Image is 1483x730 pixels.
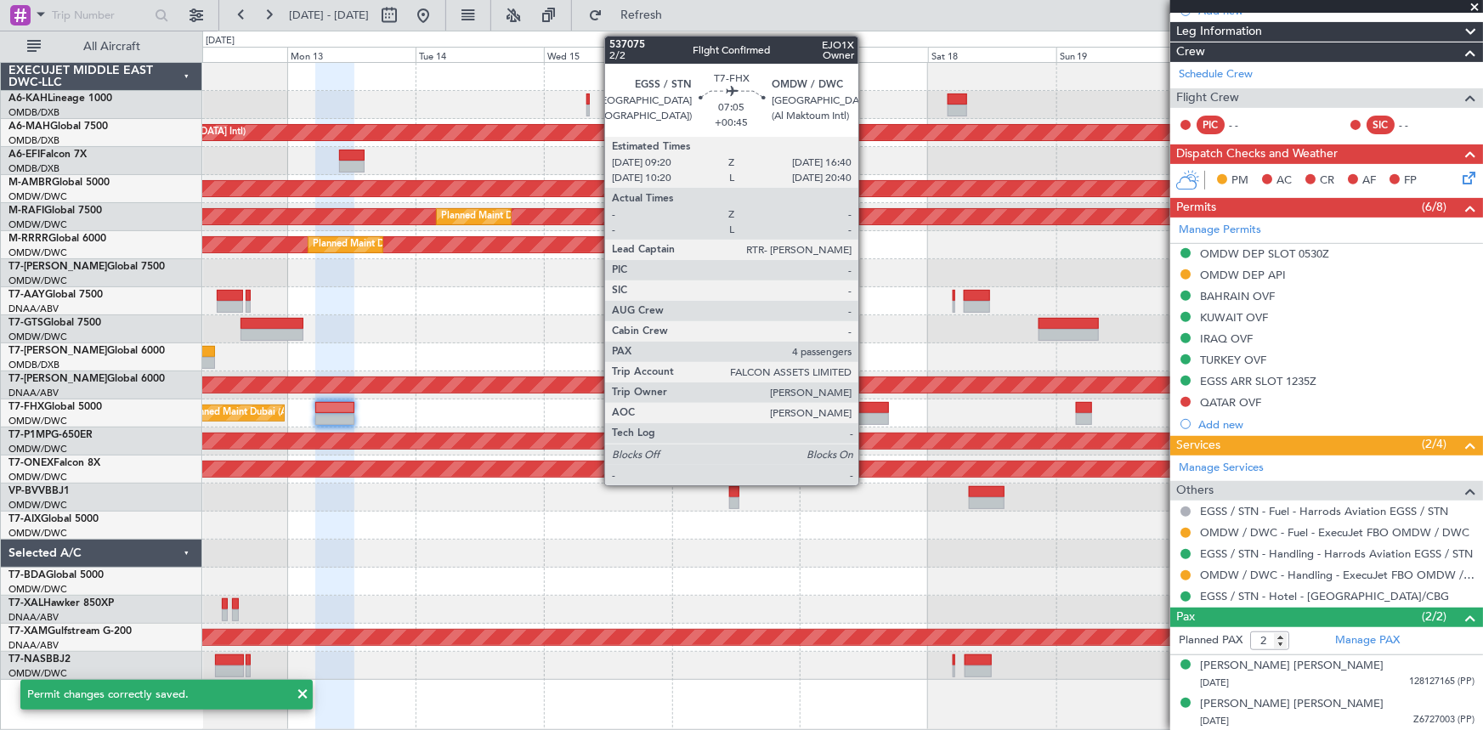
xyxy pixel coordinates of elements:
[27,687,287,704] div: Permit changes correctly saved.
[8,654,71,665] a: T7-NASBBJ2
[8,162,59,175] a: OMDB/DXB
[1200,353,1266,367] div: TURKEY OVF
[1200,589,1449,603] a: EGSS / STN - Hotel - [GEOGRAPHIC_DATA]/CBG
[1200,696,1384,713] div: [PERSON_NAME] [PERSON_NAME]
[289,8,369,23] span: [DATE] - [DATE]
[1422,198,1446,216] span: (6/8)
[1200,246,1329,261] div: OMDW DEP SLOT 0530Z
[1200,504,1448,518] a: EGSS / STN - Fuel - Harrods Aviation EGSS / STN
[1176,608,1195,627] span: Pax
[1200,568,1475,582] a: OMDW / DWC - Handling - ExecuJet FBO OMDW / DWC
[416,47,544,62] div: Tue 14
[8,290,45,300] span: T7-AAY
[206,34,235,48] div: [DATE]
[8,514,99,524] a: T7-AIXGlobal 5000
[1367,116,1395,134] div: SIC
[1179,66,1253,83] a: Schedule Crew
[52,3,150,28] input: Trip Number
[441,204,608,229] div: Planned Maint Dubai (Al Maktoum Intl)
[1200,310,1268,325] div: KUWAIT OVF
[8,458,100,468] a: T7-ONEXFalcon 8X
[8,134,59,147] a: OMDB/DXB
[8,122,50,132] span: A6-MAH
[19,33,184,60] button: All Aircraft
[8,471,67,484] a: OMDW/DWC
[8,246,67,259] a: OMDW/DWC
[1056,47,1185,62] div: Sun 19
[1362,173,1376,190] span: AF
[8,583,67,596] a: OMDW/DWC
[8,178,110,188] a: M-AMBRGlobal 5000
[1320,173,1334,190] span: CR
[1176,436,1220,456] span: Services
[1276,173,1292,190] span: AC
[287,47,416,62] div: Mon 13
[1231,173,1248,190] span: PM
[580,2,682,29] button: Refresh
[8,206,44,216] span: M-RAFI
[1200,395,1261,410] div: QATAR OVF
[8,486,70,496] a: VP-BVVBBJ1
[928,47,1056,62] div: Sat 18
[800,47,928,62] div: Fri 17
[8,458,54,468] span: T7-ONEX
[8,262,165,272] a: T7-[PERSON_NAME]Global 7500
[544,47,672,62] div: Wed 15
[1176,144,1338,164] span: Dispatch Checks and Weather
[1179,222,1261,239] a: Manage Permits
[8,218,67,231] a: OMDW/DWC
[8,387,59,399] a: DNAA/ABV
[1197,116,1225,134] div: PIC
[1176,198,1216,218] span: Permits
[1399,117,1437,133] div: - -
[8,318,43,328] span: T7-GTS
[160,47,288,62] div: Sun 12
[1179,460,1264,477] a: Manage Services
[1200,525,1469,540] a: OMDW / DWC - Fuel - ExecuJet FBO OMDW / DWC
[1200,331,1253,346] div: IRAQ OVF
[1200,374,1316,388] div: EGSS ARR SLOT 1235Z
[8,598,114,608] a: T7-XALHawker 850XP
[8,150,40,160] span: A6-EFI
[1409,675,1475,689] span: 128127165 (PP)
[8,570,104,580] a: T7-BDAGlobal 5000
[8,626,48,637] span: T7-XAM
[8,499,67,512] a: OMDW/DWC
[1413,713,1475,727] span: Z6727003 (PP)
[8,598,43,608] span: T7-XAL
[1404,173,1417,190] span: FP
[1422,608,1446,625] span: (2/2)
[8,150,87,160] a: A6-EFIFalcon 7X
[1229,117,1267,133] div: - -
[8,346,107,356] span: T7-[PERSON_NAME]
[8,626,132,637] a: T7-XAMGulfstream G-200
[1200,268,1286,282] div: OMDW DEP API
[8,374,165,384] a: T7-[PERSON_NAME]Global 6000
[8,430,93,440] a: T7-P1MPG-650ER
[8,290,103,300] a: T7-AAYGlobal 7500
[8,190,67,203] a: OMDW/DWC
[313,232,480,257] div: Planned Maint Dubai (Al Maktoum Intl)
[8,514,41,524] span: T7-AIX
[8,359,59,371] a: OMDB/DXB
[1200,658,1384,675] div: [PERSON_NAME] [PERSON_NAME]
[1179,632,1242,649] label: Planned PAX
[1200,289,1275,303] div: BAHRAIN OVF
[8,122,108,132] a: A6-MAHGlobal 7500
[8,415,67,427] a: OMDW/DWC
[8,654,46,665] span: T7-NAS
[1176,22,1262,42] span: Leg Information
[8,486,45,496] span: VP-BVV
[1200,546,1473,561] a: EGSS / STN - Handling - Harrods Aviation EGSS / STN
[8,274,67,287] a: OMDW/DWC
[8,346,165,356] a: T7-[PERSON_NAME]Global 6000
[8,262,107,272] span: T7-[PERSON_NAME]
[8,93,112,104] a: A6-KAHLineage 1000
[606,9,677,21] span: Refresh
[8,430,51,440] span: T7-P1MP
[8,611,59,624] a: DNAA/ABV
[1176,88,1239,108] span: Flight Crew
[8,106,59,119] a: OMDB/DXB
[8,331,67,343] a: OMDW/DWC
[8,402,44,412] span: T7-FHX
